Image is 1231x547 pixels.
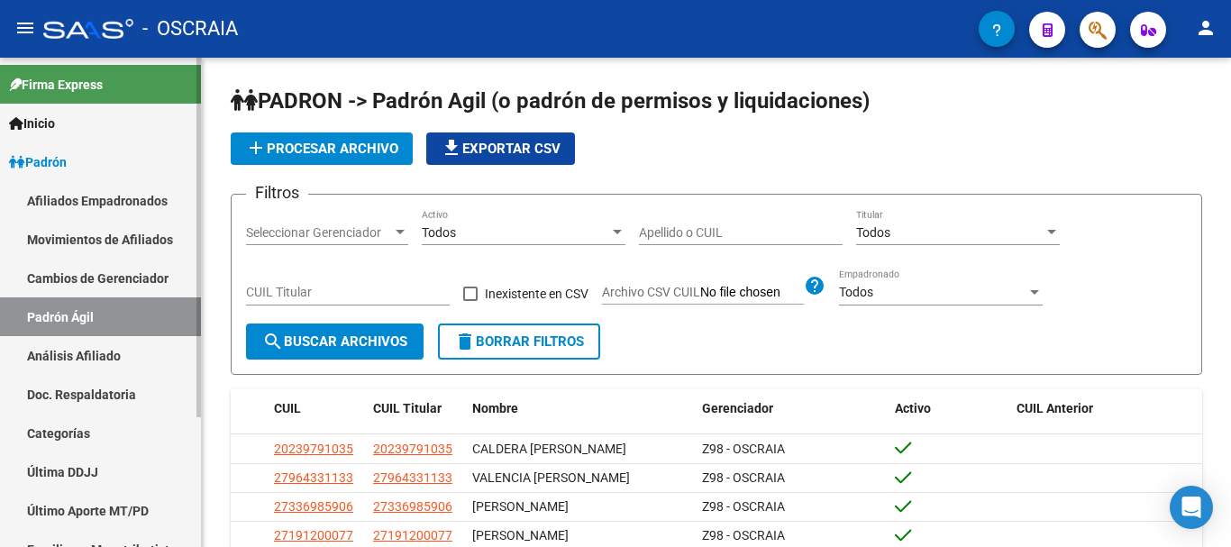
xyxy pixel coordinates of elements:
[1009,389,1203,428] datatable-header-cell: CUIL Anterior
[472,528,569,542] span: [PERSON_NAME]
[702,499,785,514] span: Z98 - OSCRAIA
[9,75,103,95] span: Firma Express
[1170,486,1213,529] div: Open Intercom Messenger
[839,285,873,299] span: Todos
[702,470,785,485] span: Z98 - OSCRAIA
[246,324,424,360] button: Buscar Archivos
[426,132,575,165] button: Exportar CSV
[472,442,626,456] span: CALDERA [PERSON_NAME]
[804,275,825,296] mat-icon: help
[267,389,366,428] datatable-header-cell: CUIL
[485,283,588,305] span: Inexistente en CSV
[472,470,630,485] span: VALENCIA [PERSON_NAME]
[465,389,695,428] datatable-header-cell: Nombre
[472,401,518,415] span: Nombre
[274,401,301,415] span: CUIL
[274,470,353,485] span: 27964331133
[231,132,413,165] button: Procesar archivo
[895,401,931,415] span: Activo
[702,442,785,456] span: Z98 - OSCRAIA
[14,17,36,39] mat-icon: menu
[472,499,569,514] span: [PERSON_NAME]
[9,152,67,172] span: Padrón
[231,88,870,114] span: PADRON -> Padrón Agil (o padrón de permisos y liquidaciones)
[262,333,407,350] span: Buscar Archivos
[1195,17,1217,39] mat-icon: person
[888,389,1009,428] datatable-header-cell: Activo
[695,389,889,428] datatable-header-cell: Gerenciador
[856,225,890,240] span: Todos
[274,528,353,542] span: 27191200077
[373,528,452,542] span: 27191200077
[246,225,392,241] span: Seleccionar Gerenciador
[9,114,55,133] span: Inicio
[441,141,561,157] span: Exportar CSV
[454,331,476,352] mat-icon: delete
[373,470,452,485] span: 27964331133
[274,442,353,456] span: 20239791035
[245,137,267,159] mat-icon: add
[454,333,584,350] span: Borrar Filtros
[246,180,308,205] h3: Filtros
[262,331,284,352] mat-icon: search
[373,401,442,415] span: CUIL Titular
[245,141,398,157] span: Procesar archivo
[700,285,804,301] input: Archivo CSV CUIL
[373,499,452,514] span: 27336985906
[274,499,353,514] span: 27336985906
[438,324,600,360] button: Borrar Filtros
[441,137,462,159] mat-icon: file_download
[702,401,773,415] span: Gerenciador
[702,528,785,542] span: Z98 - OSCRAIA
[142,9,238,49] span: - OSCRAIA
[1017,401,1093,415] span: CUIL Anterior
[602,285,700,299] span: Archivo CSV CUIL
[422,225,456,240] span: Todos
[373,442,452,456] span: 20239791035
[366,389,465,428] datatable-header-cell: CUIL Titular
